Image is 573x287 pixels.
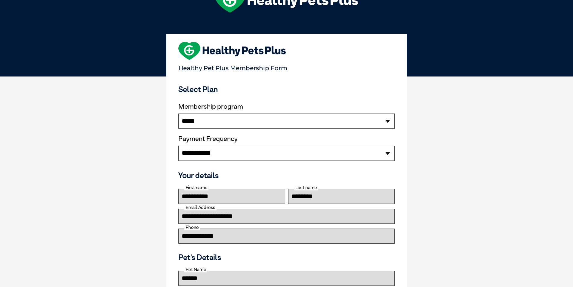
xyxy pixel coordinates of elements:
label: Phone [184,225,200,230]
label: Membership program [178,103,395,111]
label: Last name [294,185,318,190]
h3: Pet's Details [176,253,397,262]
h3: Your details [178,171,395,180]
label: Email Address [184,205,216,210]
label: Payment Frequency [178,135,238,143]
img: heart-shape-hpp-logo-large.png [178,42,286,60]
h3: Select Plan [178,85,395,94]
label: First name [184,185,208,190]
p: Healthy Pet Plus Membership Form [178,62,395,72]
